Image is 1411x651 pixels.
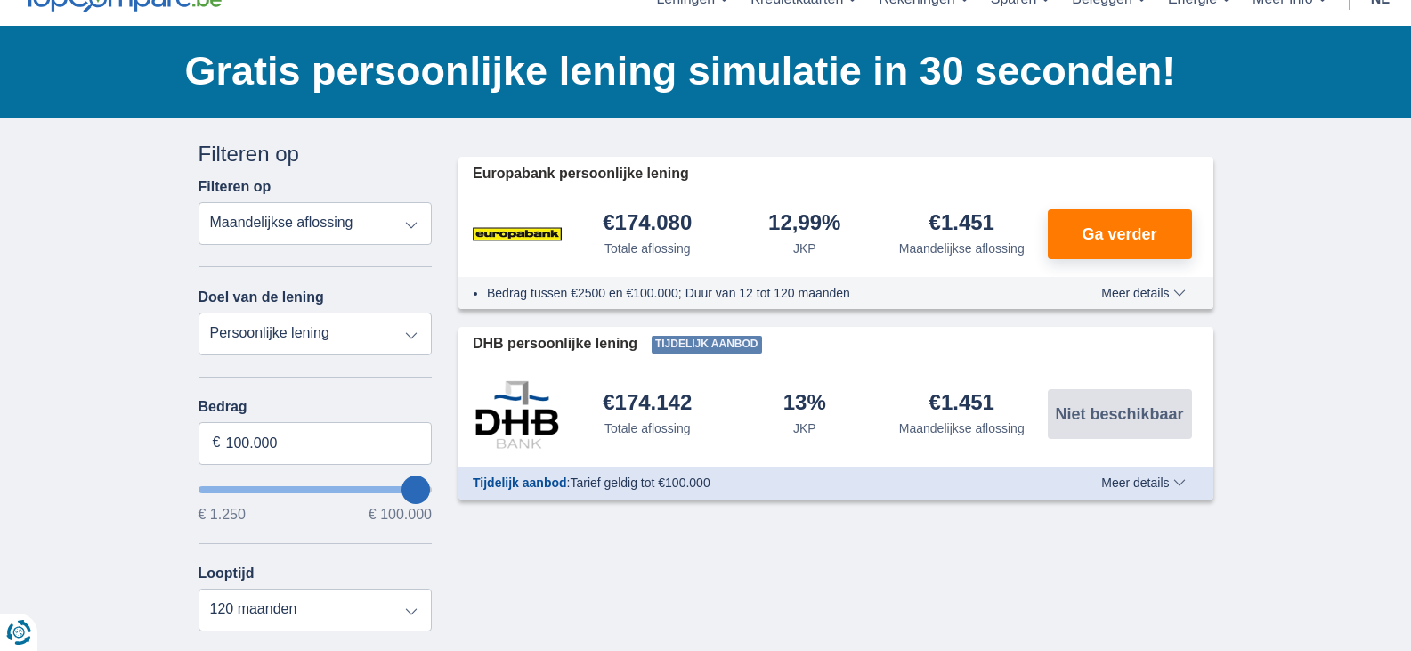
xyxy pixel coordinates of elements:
button: Meer details [1088,286,1198,300]
button: Ga verder [1048,209,1192,259]
span: € 1.250 [199,508,246,522]
div: : [458,474,1050,492]
span: € 100.000 [369,508,432,522]
span: Ga verder [1082,226,1156,242]
span: Meer details [1101,476,1185,489]
button: Meer details [1088,476,1198,490]
label: Bedrag [199,399,433,415]
div: €174.080 [603,212,692,236]
span: Tarief geldig tot €100.000 [570,476,710,490]
span: Niet beschikbaar [1055,406,1183,422]
div: JKP [793,419,816,437]
span: DHB persoonlijke lening [473,334,637,354]
span: € [213,433,221,453]
label: Filteren op [199,179,272,195]
span: Meer details [1101,287,1185,299]
span: Tijdelijk aanbod [473,476,567,490]
div: 13% [783,392,826,416]
li: Bedrag tussen €2500 en €100.000; Duur van 12 tot 120 maanden [487,284,1036,302]
h1: Gratis persoonlijke lening simulatie in 30 seconden! [185,44,1213,99]
div: €174.142 [603,392,692,416]
div: Totale aflossing [604,240,691,257]
div: 12,99% [768,212,840,236]
input: wantToBorrow [199,486,433,493]
div: JKP [793,240,816,257]
div: €1.451 [929,392,994,416]
span: Tijdelijk aanbod [652,336,762,354]
label: Doel van de lening [199,289,324,305]
span: Europabank persoonlijke lening [473,164,689,184]
div: Totale aflossing [604,419,691,437]
img: product.pl.alt DHB Bank [473,380,562,448]
label: Looptijd [199,566,255,582]
div: Maandelijkse aflossing [899,419,1025,437]
img: product.pl.alt Europabank [473,212,562,256]
div: Filteren op [199,139,433,169]
button: Niet beschikbaar [1048,389,1192,439]
div: €1.451 [929,212,994,236]
div: Maandelijkse aflossing [899,240,1025,257]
